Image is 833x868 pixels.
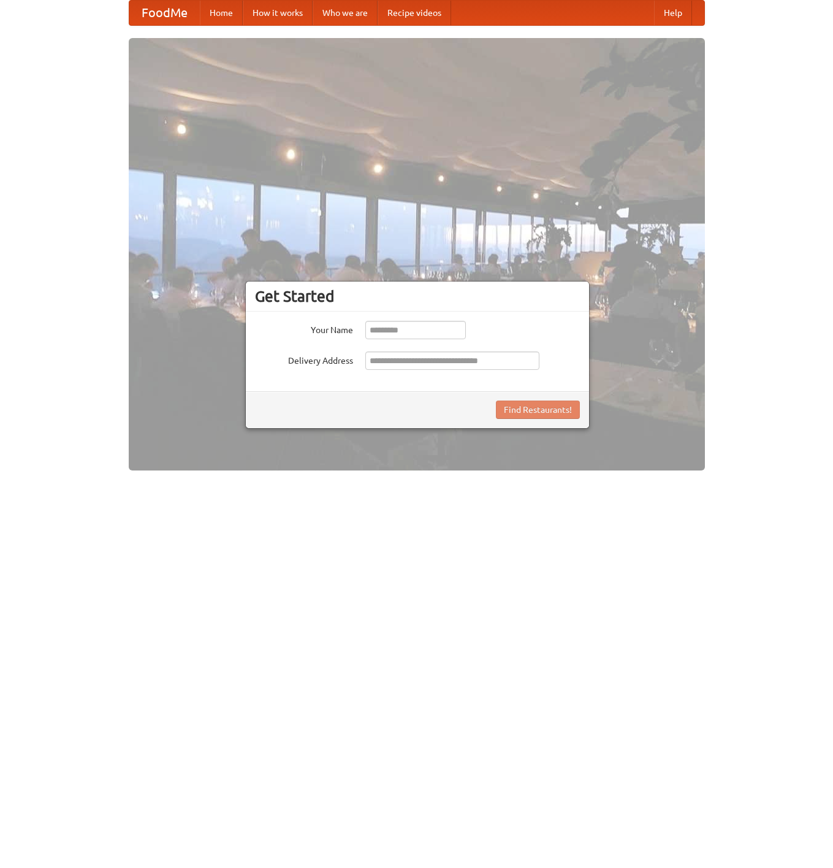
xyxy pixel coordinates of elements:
[313,1,378,25] a: Who we are
[243,1,313,25] a: How it works
[255,287,580,305] h3: Get Started
[654,1,692,25] a: Help
[255,321,353,336] label: Your Name
[496,401,580,419] button: Find Restaurants!
[200,1,243,25] a: Home
[255,351,353,367] label: Delivery Address
[129,1,200,25] a: FoodMe
[378,1,451,25] a: Recipe videos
